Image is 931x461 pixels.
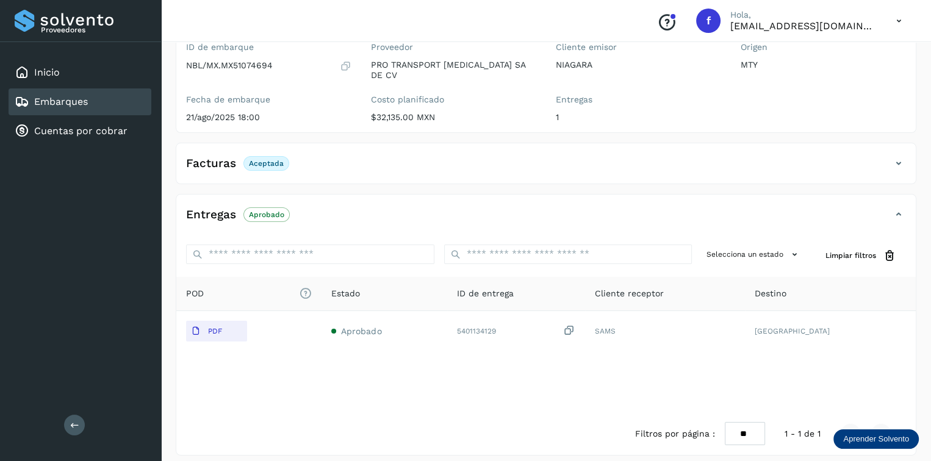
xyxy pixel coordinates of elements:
p: NIAGARA [556,60,721,70]
p: PRO TRANSPORT [MEDICAL_DATA] SA DE CV [371,60,536,80]
div: FacturasAceptada [176,153,916,184]
a: Inicio [34,66,60,78]
h4: Facturas [186,157,236,171]
span: 1 - 1 de 1 [785,427,821,440]
label: Origen [741,42,906,52]
p: Aprobado [249,210,284,219]
td: [GEOGRAPHIC_DATA] [745,311,916,351]
p: Hola, [730,10,877,20]
p: MTY [741,60,906,70]
p: Aceptada [249,159,284,168]
span: Limpiar filtros [825,250,876,261]
span: Cliente receptor [595,287,664,300]
a: Embarques [34,96,88,107]
span: Estado [331,287,360,300]
label: Proveedor [371,42,536,52]
div: Aprender Solvento [833,429,919,449]
button: PDF [186,321,247,341]
label: Costo planificado [371,95,536,105]
a: Cuentas por cobrar [34,125,128,137]
td: SAMS [585,311,745,351]
p: 21/ago/2025 18:00 [186,112,351,123]
div: 5401134129 [457,324,575,337]
button: Limpiar filtros [816,245,906,267]
p: Aprender Solvento [843,434,909,444]
span: Aprobado [341,326,381,336]
p: 1 [556,112,721,123]
h4: Entregas [186,208,236,222]
div: EntregasAprobado [176,204,916,235]
p: facturacion@protransport.com.mx [730,20,877,32]
span: POD [186,287,312,300]
span: Destino [755,287,786,300]
p: Proveedores [41,26,146,34]
p: PDF [208,327,222,335]
button: Selecciona un estado [702,245,806,265]
label: Entregas [556,95,721,105]
label: Fecha de embarque [186,95,351,105]
div: Inicio [9,59,151,86]
p: $32,135.00 MXN [371,112,536,123]
div: Cuentas por cobrar [9,118,151,145]
div: Embarques [9,88,151,115]
span: Filtros por página : [635,427,715,440]
span: ID de entrega [457,287,514,300]
label: ID de embarque [186,42,351,52]
p: NBL/MX.MX51074694 [186,60,273,71]
label: Cliente emisor [556,42,721,52]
